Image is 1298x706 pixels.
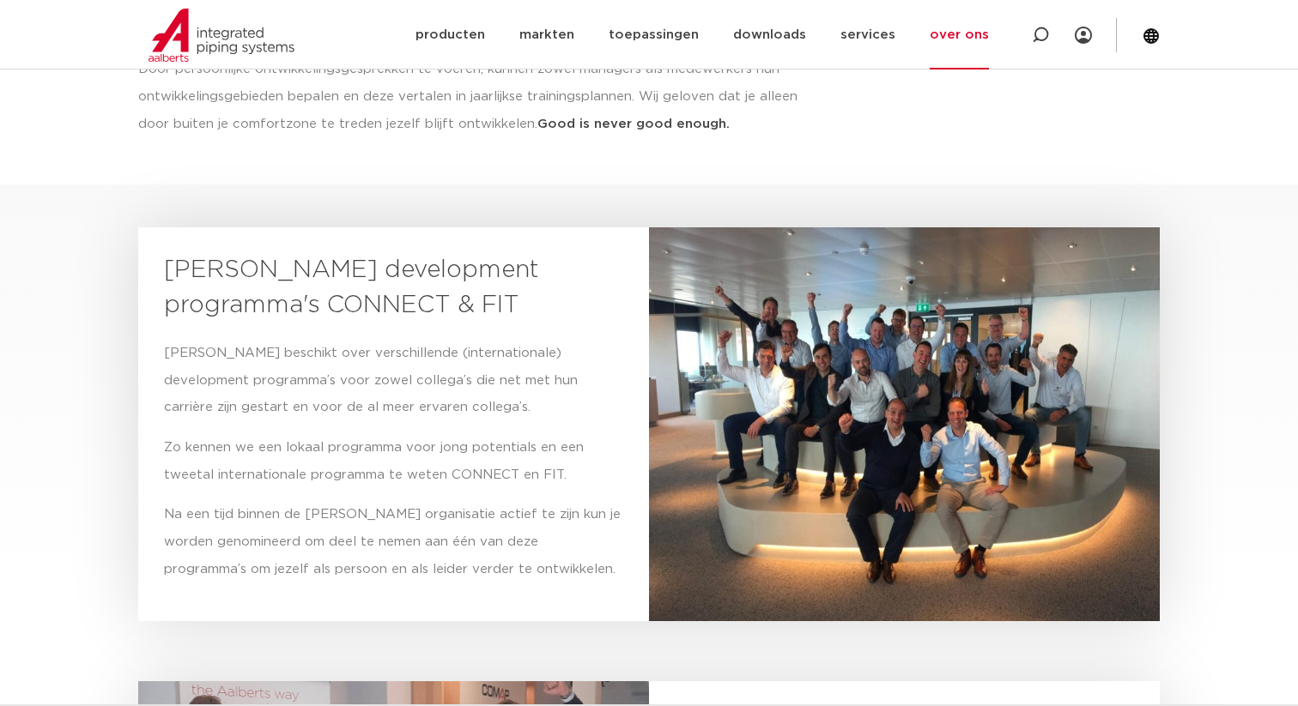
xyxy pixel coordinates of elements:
[164,340,623,422] p: [PERSON_NAME] beschikt over verschillende (internationale) development programma’s voor zowel col...
[537,118,730,130] strong: Good is never good enough.
[164,434,623,489] p: Zo kennen we een lokaal programma voor jong potentials en een tweetal internationale programma te...
[164,253,623,322] h3: [PERSON_NAME] development programma's CONNECT & FIT
[138,56,812,138] p: Door persoonlijke ontwikkelingsgesprekken te voeren, kunnen zowel managers als medewerkers hun on...
[164,501,623,583] p: Na een tijd binnen de [PERSON_NAME] organisatie actief te zijn kun je worden genomineerd om deel ...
